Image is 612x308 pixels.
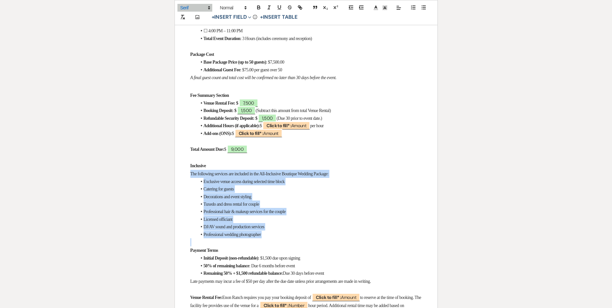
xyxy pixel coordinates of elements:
[217,4,249,12] span: Header Formats
[316,294,341,300] b: Click to fill* :
[204,21,241,26] span: ☐ 9:00 AM – 3:00 PM
[204,271,283,276] strong: Remaining 50% + $1,500 refundable balance:
[204,209,286,214] span: Professional hair & makeup services for the couple
[190,163,206,168] strong: Inclusive
[190,52,214,57] strong: Package Cost
[371,4,380,12] span: Text Color
[204,256,258,261] strong: Initial Deposit (non-refundable)
[260,15,263,20] span: +
[237,106,256,114] span: 1,500
[204,217,233,222] span: Licensed officiant
[239,130,264,136] b: Click to fill* :
[190,75,336,80] em: A final guest count and total cost will be confirmed no later than 30 days before the event.
[204,179,285,184] span: Exclusive venue access during selected time block
[249,263,295,268] span: : Due 6 months before event
[263,121,310,129] span: Amount
[204,60,266,65] strong: Base Package Price (up to 50 guests)
[240,36,312,41] span: : 3 Hours (includes ceremony and reception)
[235,129,282,137] span: Amount
[257,116,322,121] span: (Due 30 prior to event date.)
[204,36,240,41] strong: Total Event Duration
[212,15,215,20] span: +
[209,14,254,21] button: Insert Field
[380,4,389,12] span: Text Background Color
[224,147,249,152] span: $
[258,256,300,261] span: : $1,500 due upon signing
[190,93,229,98] strong: Fee Summary Section
[258,114,276,122] span: 1,500
[227,145,247,153] span: 9,000
[232,131,283,136] span: $
[240,67,282,72] span: : $75.00 per guest over 50
[204,67,240,72] strong: Additional Guest Fee
[190,295,223,300] strong: Venue Rental Fee:
[258,14,299,21] button: +Insert Table
[204,194,251,199] span: Decorations and event styling
[236,101,238,106] strong: $
[204,232,261,237] span: Professional wedding photographer
[222,295,311,300] span: Enon Ranch requires you pay your booking deposit of
[260,123,324,128] span: $ per hour
[266,60,284,65] span: : $7,500.00
[204,116,255,121] strong: Refundable Security Deposit:
[204,131,232,136] strong: Add-ons (ONS):
[204,108,236,113] strong: Booking Deposit: $
[204,28,243,33] span: ☐ 4:00 PM – 11:00 PM
[204,263,249,268] strong: 50% of remaining balance
[255,116,257,121] strong: $
[394,4,403,12] span: Alignment
[312,293,360,301] span: Amount
[190,147,224,152] strong: Total Amount Due:
[239,99,258,107] span: 7,500
[204,202,259,207] span: Tuxedo and dress rental for couple
[204,123,260,128] strong: Additional Hours (if applicable):
[236,108,331,113] span: (Subtract this amount from total Venue Rental)
[204,224,265,229] span: DJ/AV sound and production services
[190,279,371,284] span: Late payments may incur a fee of $50 per day after the due date unless prior arrangements are mad...
[283,271,324,276] span: Due 30 days before event
[204,101,235,106] strong: Venue Rental Fee:
[266,123,291,128] b: Click to fill* :
[190,248,218,253] strong: Payment Terms
[204,187,234,191] span: Catering for guests
[190,171,329,176] span: The following services are included in the All-Inclusive Boutique Wedding Package:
